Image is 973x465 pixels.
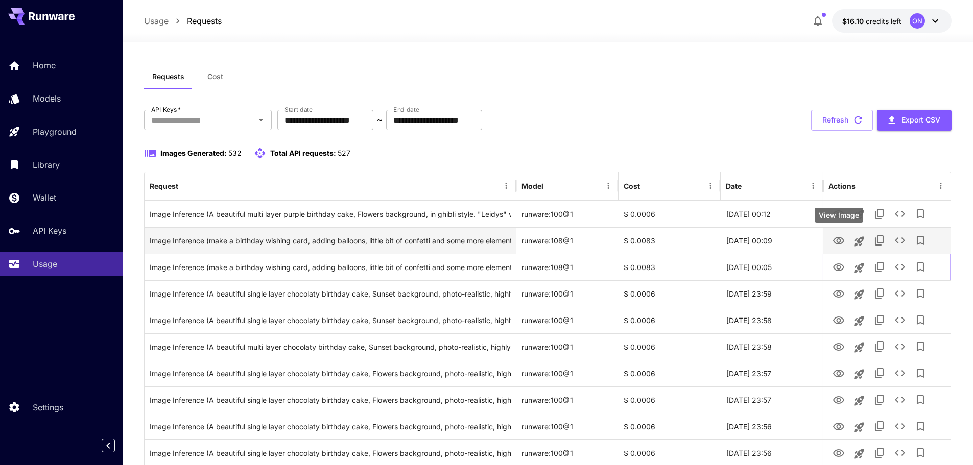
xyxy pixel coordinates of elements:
div: Click to copy prompt [150,334,511,360]
p: ~ [377,114,383,126]
div: ON [910,13,925,29]
div: 29 Aug, 2025 00:12 [721,201,823,227]
button: Add to library [910,310,931,330]
div: Click to copy prompt [150,228,511,254]
button: See details [890,416,910,436]
button: View Image [828,283,849,304]
span: $16.10 [842,17,866,26]
button: $16.10191ON [832,9,952,33]
button: Menu [934,179,948,193]
button: Copy TaskUUID [869,416,890,436]
div: Click to copy prompt [150,307,511,333]
button: Launch in playground [849,231,869,252]
div: Click to copy prompt [150,201,511,227]
button: Add to library [910,443,931,463]
span: Cost [207,72,223,81]
div: Date [726,182,742,190]
button: Launch in playground [849,444,869,464]
a: Requests [187,15,222,27]
button: See details [890,389,910,410]
a: Usage [144,15,169,27]
button: See details [890,230,910,251]
div: runware:108@1 [516,227,619,254]
div: 29 Aug, 2025 00:05 [721,254,823,280]
span: 527 [338,149,350,157]
div: $ 0.0006 [619,280,721,307]
button: View Image [828,203,849,224]
div: $ 0.0006 [619,386,721,413]
button: Sort [743,179,757,193]
p: API Keys [33,225,66,237]
p: Wallet [33,191,56,204]
div: $ 0.0006 [619,307,721,333]
button: Add to library [910,283,931,304]
span: 532 [228,149,242,157]
div: View Image [815,208,863,223]
button: See details [890,363,910,383]
span: Requests [152,72,184,81]
button: Export CSV [877,110,952,131]
button: View Image [828,362,849,383]
div: runware:100@1 [516,307,619,333]
span: credits left [866,17,901,26]
div: $16.10191 [842,16,901,27]
div: Click to copy prompt [150,281,511,307]
button: Copy TaskUUID [869,363,890,383]
div: 28 Aug, 2025 23:59 [721,280,823,307]
label: Start date [284,105,313,114]
button: Menu [806,179,820,193]
button: Add to library [910,257,931,277]
button: Launch in playground [849,417,869,437]
div: 28 Aug, 2025 23:58 [721,307,823,333]
button: Add to library [910,363,931,383]
div: 28 Aug, 2025 23:57 [721,360,823,386]
button: Add to library [910,204,931,224]
p: Playground [33,126,77,138]
label: API Keys [151,105,181,114]
div: Collapse sidebar [109,436,123,455]
button: View Image [828,415,849,436]
button: Copy TaskUUID [869,283,890,304]
button: Copy TaskUUID [869,230,890,251]
span: Images Generated: [160,149,227,157]
button: View Image [828,309,849,330]
button: Add to library [910,389,931,410]
button: See details [890,310,910,330]
button: Launch in playground [849,337,869,358]
div: Cost [624,182,640,190]
div: $ 0.0006 [619,201,721,227]
div: $ 0.0006 [619,333,721,360]
div: $ 0.0083 [619,254,721,280]
div: $ 0.0083 [619,227,721,254]
div: 29 Aug, 2025 00:09 [721,227,823,254]
button: Sort [641,179,655,193]
button: See details [890,443,910,463]
button: Launch in playground [849,311,869,331]
button: View Image [828,389,849,410]
div: runware:100@1 [516,360,619,386]
label: End date [393,105,419,114]
button: See details [890,257,910,277]
p: Settings [33,401,63,413]
div: 28 Aug, 2025 23:58 [721,333,823,360]
button: Menu [601,179,615,193]
button: Sort [544,179,559,193]
button: Copy TaskUUID [869,389,890,410]
button: View Image [828,442,849,463]
div: Click to copy prompt [150,387,511,413]
div: runware:100@1 [516,413,619,439]
button: Add to library [910,230,931,251]
button: Menu [499,179,513,193]
button: Copy TaskUUID [869,310,890,330]
button: See details [890,204,910,224]
button: View Image [828,230,849,251]
span: Total API requests: [270,149,336,157]
div: runware:100@1 [516,333,619,360]
div: Click to copy prompt [150,360,511,386]
div: 28 Aug, 2025 23:57 [721,386,823,413]
button: View Image [828,256,849,277]
button: Copy TaskUUID [869,204,890,224]
button: View Image [828,336,849,357]
button: Sort [179,179,194,193]
button: Launch in playground [849,364,869,384]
